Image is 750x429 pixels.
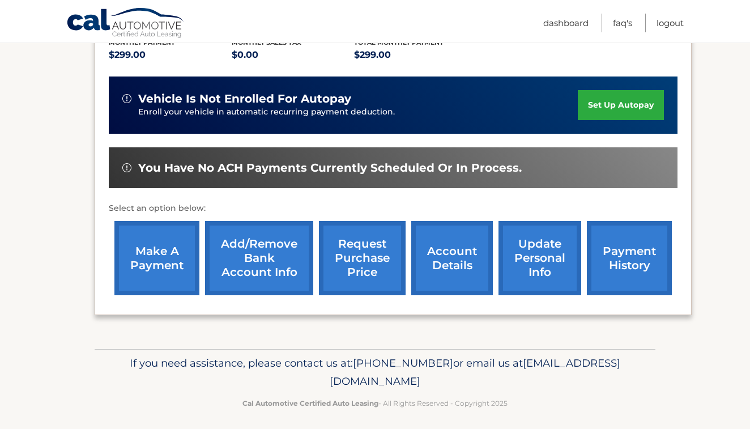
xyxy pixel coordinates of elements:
[498,221,581,295] a: update personal info
[102,397,648,409] p: - All Rights Reserved - Copyright 2025
[354,47,477,63] p: $299.00
[613,14,632,32] a: FAQ's
[102,354,648,390] p: If you need assistance, please contact us at: or email us at
[114,221,199,295] a: make a payment
[353,356,453,369] span: [PHONE_NUMBER]
[122,94,131,103] img: alert-white.svg
[242,399,378,407] strong: Cal Automotive Certified Auto Leasing
[138,106,578,118] p: Enroll your vehicle in automatic recurring payment deduction.
[66,7,185,40] a: Cal Automotive
[411,221,493,295] a: account details
[657,14,684,32] a: Logout
[109,202,677,215] p: Select an option below:
[122,163,131,172] img: alert-white.svg
[205,221,313,295] a: Add/Remove bank account info
[543,14,589,32] a: Dashboard
[138,92,351,106] span: vehicle is not enrolled for autopay
[232,47,355,63] p: $0.00
[330,356,620,388] span: [EMAIL_ADDRESS][DOMAIN_NAME]
[587,221,672,295] a: payment history
[319,221,406,295] a: request purchase price
[138,161,522,175] span: You have no ACH payments currently scheduled or in process.
[109,47,232,63] p: $299.00
[578,90,664,120] a: set up autopay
